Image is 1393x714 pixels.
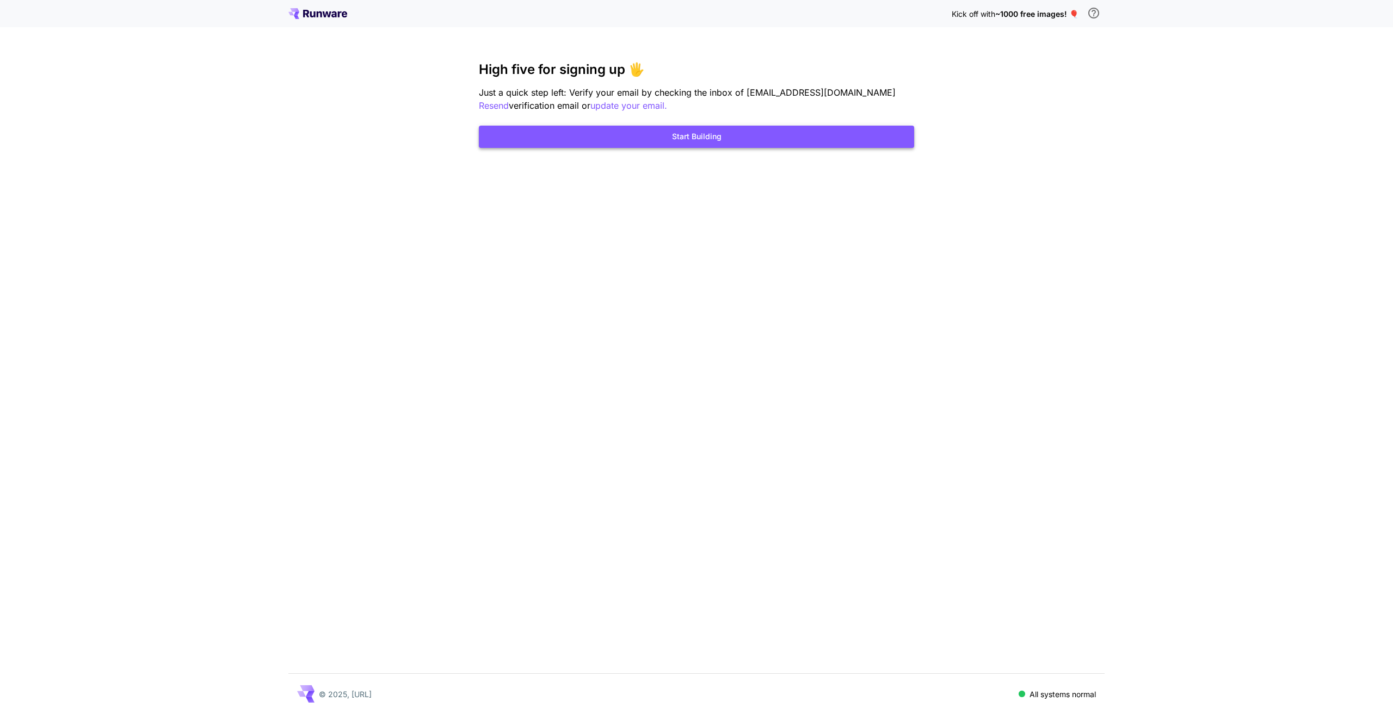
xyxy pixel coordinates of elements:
[1083,2,1105,24] button: In order to qualify for free credit, you need to sign up with a business email address and click ...
[509,100,590,111] span: verification email or
[319,688,372,700] p: © 2025, [URL]
[1030,688,1096,700] p: All systems normal
[479,126,914,148] button: Start Building
[479,99,509,113] button: Resend
[479,87,896,98] span: Just a quick step left: Verify your email by checking the inbox of [EMAIL_ADDRESS][DOMAIN_NAME]
[952,9,995,18] span: Kick off with
[479,62,914,77] h3: High five for signing up 🖐️
[995,9,1078,18] span: ~1000 free images! 🎈
[590,99,667,113] button: update your email.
